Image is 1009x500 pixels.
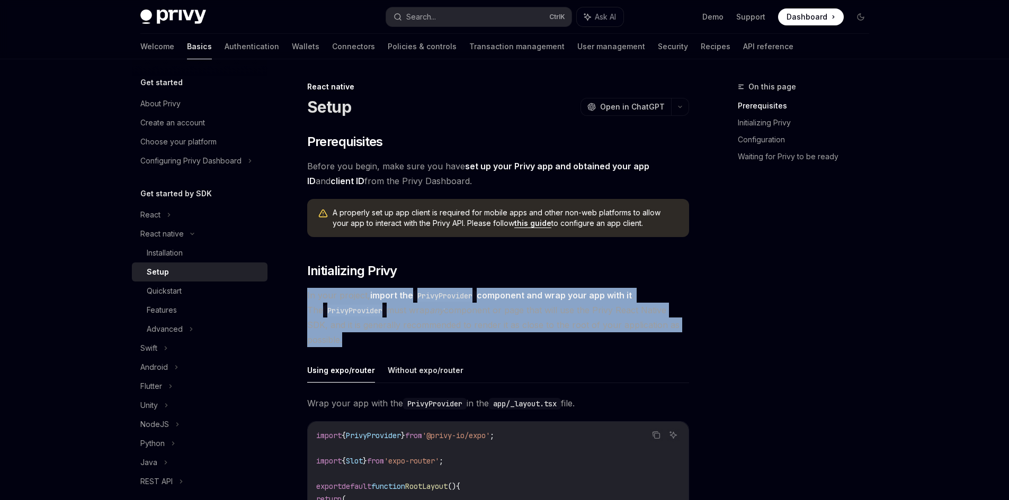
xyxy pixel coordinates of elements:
[292,34,319,59] a: Wallets
[778,8,844,25] a: Dashboard
[140,187,212,200] h5: Get started by SDK
[600,102,665,112] span: Open in ChatGPT
[140,76,183,89] h5: Get started
[316,456,342,466] span: import
[403,398,467,410] code: PrivyProvider
[581,98,671,116] button: Open in ChatGPT
[147,323,183,335] div: Advanced
[140,154,242,167] div: Configuring Privy Dashboard
[132,243,267,262] a: Installation
[147,304,177,316] div: Features
[147,285,182,297] div: Quickstart
[307,133,383,150] span: Prerequisites
[346,431,401,440] span: PrivyProvider
[388,34,457,59] a: Policies & controls
[514,219,551,228] a: this guide
[405,481,448,491] span: RootLayout
[430,305,444,315] em: any
[132,262,267,281] a: Setup
[448,481,456,491] span: ()
[649,428,663,442] button: Copy the contents from the code block
[342,481,371,491] span: default
[346,456,363,466] span: Slot
[140,97,181,110] div: About Privy
[736,12,765,22] a: Support
[386,7,572,26] button: Search...CtrlK
[332,34,375,59] a: Connectors
[384,456,439,466] span: 'expo-router'
[701,34,730,59] a: Recipes
[140,437,165,450] div: Python
[140,399,158,412] div: Unity
[748,80,796,93] span: On this page
[140,380,162,393] div: Flutter
[439,456,443,466] span: ;
[363,456,367,466] span: }
[422,431,490,440] span: '@privy-io/expo'
[307,288,689,347] span: In your project, . The must wrap component or page that will use the Privy React Native SDK, and ...
[577,34,645,59] a: User management
[187,34,212,59] a: Basics
[490,431,494,440] span: ;
[132,301,267,320] a: Features
[140,342,157,354] div: Swift
[489,398,561,410] code: app/_layout.tsx
[371,481,405,491] span: function
[469,34,565,59] a: Transaction management
[333,207,678,229] span: A properly set up app client is required for mobile apps and other non-web platforms to allow you...
[331,176,364,187] a: client ID
[307,161,649,187] a: set up your Privy app and obtained your app ID
[140,10,206,24] img: dark logo
[787,12,827,22] span: Dashboard
[666,428,680,442] button: Ask AI
[367,456,384,466] span: from
[577,7,623,26] button: Ask AI
[318,208,328,219] svg: Warning
[370,290,632,301] strong: import the component and wrap your app with it
[140,361,168,374] div: Android
[307,396,689,411] span: Wrap your app with the in the file.
[140,228,184,240] div: React native
[342,456,346,466] span: {
[388,358,463,383] button: Without expo/router
[140,475,173,488] div: REST API
[147,247,183,259] div: Installation
[413,290,477,302] code: PrivyProvider
[316,481,342,491] span: export
[406,11,436,23] div: Search...
[140,456,157,469] div: Java
[132,132,267,151] a: Choose your platform
[595,12,616,22] span: Ask AI
[140,418,169,431] div: NodeJS
[342,431,346,440] span: {
[307,262,397,279] span: Initializing Privy
[140,135,217,148] div: Choose your platform
[456,481,460,491] span: {
[225,34,279,59] a: Authentication
[132,113,267,132] a: Create an account
[323,305,387,316] code: PrivyProvider
[852,8,869,25] button: Toggle dark mode
[132,94,267,113] a: About Privy
[401,431,405,440] span: }
[307,159,689,188] span: Before you begin, make sure you have and from the Privy Dashboard.
[738,148,878,165] a: Waiting for Privy to be ready
[738,114,878,131] a: Initializing Privy
[738,131,878,148] a: Configuration
[658,34,688,59] a: Security
[743,34,793,59] a: API reference
[307,358,375,383] button: Using expo/router
[307,81,689,92] div: React native
[738,97,878,114] a: Prerequisites
[405,431,422,440] span: from
[132,281,267,301] a: Quickstart
[316,431,342,440] span: import
[140,116,205,129] div: Create an account
[702,12,724,22] a: Demo
[147,266,169,278] div: Setup
[140,208,160,221] div: React
[549,13,565,21] span: Ctrl K
[140,34,174,59] a: Welcome
[307,97,351,116] h1: Setup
